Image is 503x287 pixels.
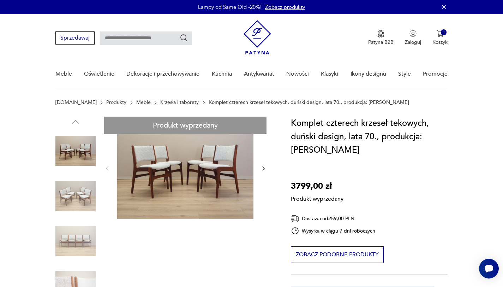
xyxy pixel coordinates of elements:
h1: Komplet czterech krzeseł tekowych, duński design, lata 70., produkcja: [PERSON_NAME] [291,117,448,157]
iframe: Smartsupp widget button [479,259,499,279]
p: Koszyk [432,39,448,46]
p: Zaloguj [405,39,421,46]
div: 1 [441,29,447,35]
a: [DOMAIN_NAME] [55,100,97,105]
a: Dekoracje i przechowywanie [126,60,199,88]
a: Zobacz produkty [265,4,305,11]
button: Zobacz podobne produkty [291,246,384,263]
a: Promocje [423,60,448,88]
button: Szukaj [180,34,188,42]
button: Patyna B2B [368,30,394,46]
img: Patyna - sklep z meblami i dekoracjami vintage [244,20,271,54]
a: Oświetlenie [84,60,114,88]
button: 1Koszyk [432,30,448,46]
img: Ikonka użytkownika [409,30,417,37]
p: Komplet czterech krzeseł tekowych, duński design, lata 70., produkcja: [PERSON_NAME] [209,100,409,105]
p: Produkt wyprzedany [291,193,343,203]
a: Antykwariat [244,60,274,88]
a: Sprzedawaj [55,36,95,41]
img: Ikona medalu [377,30,384,38]
div: Dostawa od 259,00 PLN [291,214,376,223]
div: Wysyłka w ciągu 7 dni roboczych [291,227,376,235]
a: Produkty [106,100,126,105]
img: Ikona koszyka [437,30,444,37]
a: Kuchnia [212,60,232,88]
a: Style [398,60,411,88]
img: Ikona dostawy [291,214,299,223]
a: Nowości [286,60,309,88]
a: Ikona medaluPatyna B2B [368,30,394,46]
a: Krzesła i taborety [160,100,199,105]
a: Meble [55,60,72,88]
button: Zaloguj [405,30,421,46]
a: Klasyki [321,60,338,88]
p: Lampy od Same Old -20%! [198,4,262,11]
p: Patyna B2B [368,39,394,46]
a: Meble [136,100,151,105]
a: Ikony designu [351,60,386,88]
p: 3799,00 zł [291,180,343,193]
button: Sprzedawaj [55,31,95,45]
